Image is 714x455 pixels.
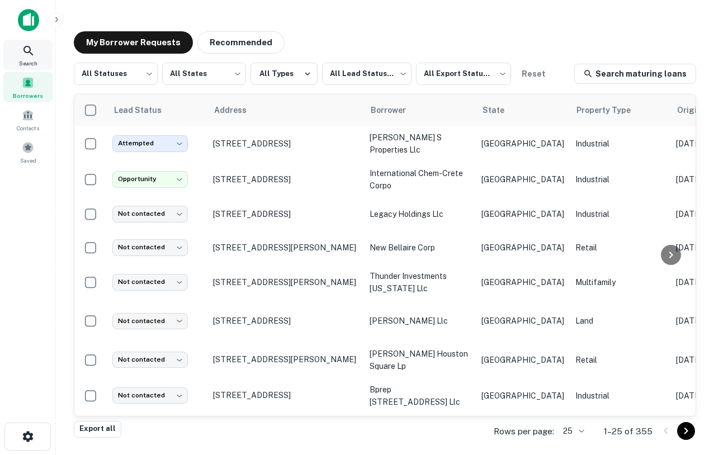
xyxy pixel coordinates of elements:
[370,383,470,408] p: bprep [STREET_ADDRESS] llc
[74,59,158,88] div: All Statuses
[516,63,551,85] button: Reset
[370,131,470,156] p: [PERSON_NAME] s properties llc
[74,421,121,438] button: Export all
[213,277,358,287] p: [STREET_ADDRESS][PERSON_NAME]
[370,167,470,192] p: international chem-crete corpo
[481,241,564,254] p: [GEOGRAPHIC_DATA]
[481,276,564,288] p: [GEOGRAPHIC_DATA]
[214,103,261,117] span: Address
[575,354,665,366] p: Retail
[481,208,564,220] p: [GEOGRAPHIC_DATA]
[570,94,670,126] th: Property Type
[574,64,696,84] a: Search maturing loans
[370,348,470,372] p: [PERSON_NAME] houston square lp
[3,72,53,102] a: Borrowers
[559,423,586,439] div: 25
[371,103,420,117] span: Borrower
[575,208,665,220] p: Industrial
[658,366,714,419] iframe: Chat Widget
[19,59,37,68] span: Search
[112,206,188,222] div: Not contacted
[74,31,193,54] button: My Borrower Requests
[481,354,564,366] p: [GEOGRAPHIC_DATA]
[481,138,564,150] p: [GEOGRAPHIC_DATA]
[250,63,318,85] button: All Types
[364,94,476,126] th: Borrower
[575,315,665,327] p: Land
[322,59,412,88] div: All Lead Statuses
[197,31,285,54] button: Recommended
[162,59,246,88] div: All States
[575,138,665,150] p: Industrial
[575,173,665,186] p: Industrial
[213,139,358,149] p: [STREET_ADDRESS]
[13,91,43,100] span: Borrowers
[575,241,665,254] p: Retail
[213,174,358,184] p: [STREET_ADDRESS]
[3,137,53,167] a: Saved
[213,354,358,364] p: [STREET_ADDRESS][PERSON_NAME]
[576,103,645,117] span: Property Type
[481,173,564,186] p: [GEOGRAPHIC_DATA]
[677,422,695,440] button: Go to next page
[20,156,36,165] span: Saved
[3,105,53,135] a: Contacts
[112,274,188,290] div: Not contacted
[107,94,207,126] th: Lead Status
[112,352,188,368] div: Not contacted
[370,315,470,327] p: [PERSON_NAME] llc
[213,316,358,326] p: [STREET_ADDRESS]
[370,270,470,295] p: thunder investments [US_STATE] llc
[370,208,470,220] p: legacy holdings llc
[112,313,188,329] div: Not contacted
[604,425,652,438] p: 1–25 of 355
[575,390,665,402] p: Industrial
[112,171,188,187] div: Opportunity
[112,387,188,404] div: Not contacted
[112,135,188,151] div: Attempted
[213,243,358,253] p: [STREET_ADDRESS][PERSON_NAME]
[575,276,665,288] p: Multifamily
[112,239,188,255] div: Not contacted
[3,40,53,70] a: Search
[476,94,570,126] th: State
[481,390,564,402] p: [GEOGRAPHIC_DATA]
[18,9,39,31] img: capitalize-icon.png
[207,94,364,126] th: Address
[114,103,176,117] span: Lead Status
[370,241,470,254] p: new bellaire corp
[416,59,511,88] div: All Export Statuses
[494,425,554,438] p: Rows per page:
[483,103,519,117] span: State
[17,124,39,132] span: Contacts
[213,209,358,219] p: [STREET_ADDRESS]
[213,390,358,400] p: [STREET_ADDRESS]
[481,315,564,327] p: [GEOGRAPHIC_DATA]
